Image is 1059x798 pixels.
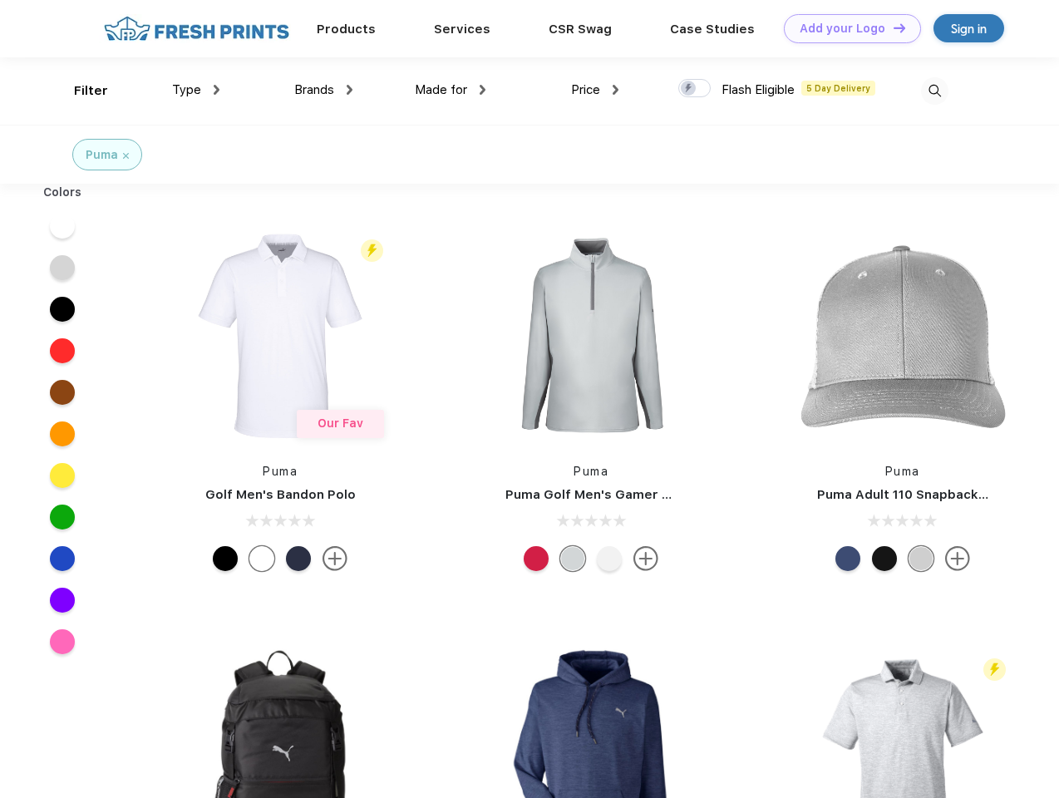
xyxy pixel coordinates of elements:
a: Products [317,22,376,37]
a: Golf Men's Bandon Polo [205,487,356,502]
img: desktop_search.svg [921,77,948,105]
a: Services [434,22,490,37]
img: func=resize&h=266 [792,225,1013,446]
img: more.svg [945,546,970,571]
div: Colors [31,184,95,201]
a: Puma [263,465,298,478]
div: Puma Black [213,546,238,571]
img: func=resize&h=266 [480,225,702,446]
img: dropdown.png [613,85,618,95]
div: Peacoat Qut Shd [835,546,860,571]
img: more.svg [633,546,658,571]
img: filter_cancel.svg [123,153,129,159]
img: func=resize&h=266 [170,225,391,446]
div: Bright White [249,546,274,571]
span: Made for [415,82,467,97]
a: Puma [885,465,920,478]
span: Our Fav [318,416,363,430]
img: flash_active_toggle.svg [983,658,1006,681]
img: DT [894,23,905,32]
a: Puma Golf Men's Gamer Golf Quarter-Zip [505,487,768,502]
a: Puma [574,465,608,478]
div: Puma [86,146,118,164]
span: Flash Eligible [722,82,795,97]
img: more.svg [323,546,347,571]
img: fo%20logo%202.webp [99,14,294,43]
div: High Rise [560,546,585,571]
div: Filter [74,81,108,101]
span: Type [172,82,201,97]
div: Sign in [951,19,987,38]
a: CSR Swag [549,22,612,37]
div: Navy Blazer [286,546,311,571]
img: dropdown.png [347,85,352,95]
span: Brands [294,82,334,97]
span: Price [571,82,600,97]
img: flash_active_toggle.svg [361,239,383,262]
div: Add your Logo [800,22,885,36]
img: dropdown.png [214,85,219,95]
div: Quarry Brt Whit [909,546,933,571]
img: dropdown.png [480,85,485,95]
a: Sign in [933,14,1004,42]
span: 5 Day Delivery [801,81,875,96]
div: Bright White [597,546,622,571]
div: Pma Blk with Pma Blk [872,546,897,571]
div: Ski Patrol [524,546,549,571]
